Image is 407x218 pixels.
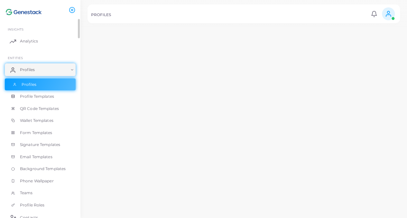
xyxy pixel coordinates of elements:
span: Profile Templates [20,94,54,99]
span: Background Templates [20,166,66,172]
span: Profiles [20,67,35,73]
img: logo [6,6,42,18]
a: Signature Templates [5,139,76,151]
h5: PROFILES [91,13,111,17]
span: INSIGHTS [8,27,23,31]
span: QR Code Templates [20,106,59,112]
a: Background Templates [5,163,76,175]
span: Profiles [22,82,36,87]
a: Email Templates [5,151,76,163]
a: Profile Roles [5,199,76,211]
span: Profile Roles [20,202,44,208]
a: Teams [5,187,76,199]
a: Wallet Templates [5,114,76,127]
a: Profile Templates [5,90,76,103]
a: Form Templates [5,127,76,139]
a: Phone Wallpaper [5,175,76,187]
span: Email Templates [20,154,52,160]
span: Teams [20,190,33,196]
a: Profiles [5,63,76,76]
span: ENTITIES [8,56,23,60]
a: Profiles [5,78,76,91]
a: QR Code Templates [5,103,76,115]
span: Analytics [20,38,38,44]
span: Phone Wallpaper [20,178,54,184]
span: Signature Templates [20,142,60,148]
a: Analytics [5,35,76,48]
span: Wallet Templates [20,118,53,123]
span: Form Templates [20,130,52,136]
